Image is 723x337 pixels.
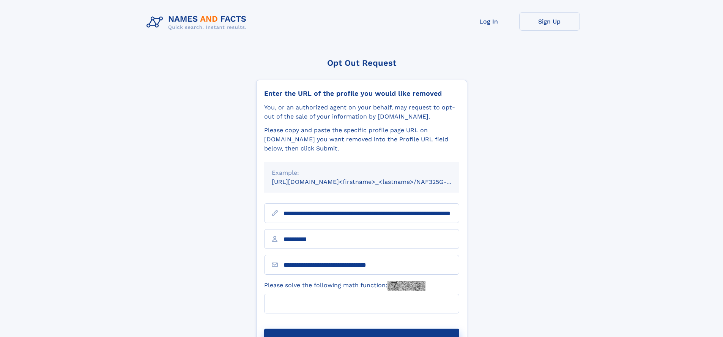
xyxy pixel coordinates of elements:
[264,103,459,121] div: You, or an authorized agent on your behalf, may request to opt-out of the sale of your informatio...
[272,168,452,177] div: Example:
[143,12,253,33] img: Logo Names and Facts
[264,89,459,98] div: Enter the URL of the profile you would like removed
[264,281,425,291] label: Please solve the following math function:
[272,178,474,185] small: [URL][DOMAIN_NAME]<firstname>_<lastname>/NAF325G-xxxxxxxx
[264,126,459,153] div: Please copy and paste the specific profile page URL on [DOMAIN_NAME] you want removed into the Pr...
[458,12,519,31] a: Log In
[519,12,580,31] a: Sign Up
[256,58,467,68] div: Opt Out Request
